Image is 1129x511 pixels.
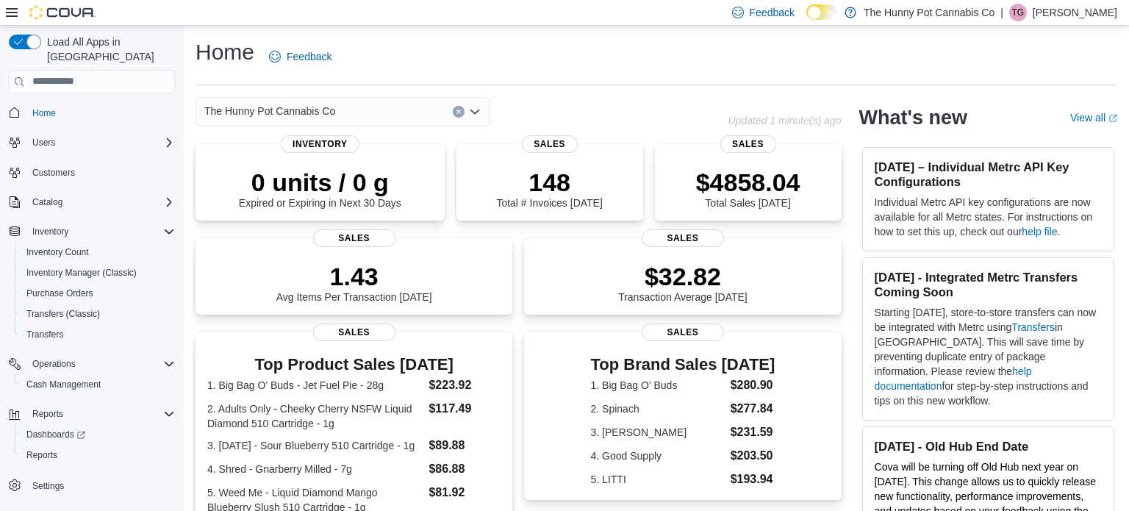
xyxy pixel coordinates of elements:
span: Inventory [281,135,359,153]
a: Customers [26,164,81,182]
span: Inventory Manager (Classic) [26,267,137,279]
span: Catalog [26,193,175,211]
span: Operations [26,355,175,373]
h1: Home [196,37,254,67]
button: Home [3,102,181,124]
span: Operations [32,358,76,370]
dt: 4. Shred - Gnarberry Milled - 7g [207,462,423,476]
button: Inventory Count [15,242,181,262]
input: Dark Mode [806,4,837,20]
span: Sales [642,324,724,341]
span: Settings [32,480,64,492]
dt: 3. [DATE] - Sour Blueberry 510 Cartridge - 1g [207,438,423,453]
span: The Hunny Pot Cannabis Co [204,102,335,120]
p: 1.43 [276,262,432,291]
dd: $89.88 [429,437,501,454]
div: Transaction Average [DATE] [618,262,748,303]
button: Reports [3,404,181,424]
a: Home [26,104,62,122]
h3: Top Product Sales [DATE] [207,356,501,374]
p: 148 [496,168,602,197]
span: Users [26,134,175,151]
span: Users [32,137,55,149]
span: Inventory Count [21,243,175,261]
a: Transfers (Classic) [21,305,106,323]
span: Sales [313,229,395,247]
button: Customers [3,162,181,183]
div: Expired or Expiring in Next 30 Days [239,168,401,209]
span: Dashboards [21,426,175,443]
span: Feedback [287,49,331,64]
dt: 3. [PERSON_NAME] [591,425,725,440]
span: Transfers [26,329,63,340]
dt: 5. LITTI [591,472,725,487]
div: Avg Items Per Transaction [DATE] [276,262,432,303]
span: Cash Management [26,379,101,390]
div: Total # Invoices [DATE] [496,168,602,209]
svg: External link [1108,114,1117,123]
div: Total Sales [DATE] [696,168,800,209]
span: Home [26,104,175,122]
span: Sales [642,229,724,247]
button: Users [26,134,61,151]
h2: What's new [859,106,967,129]
span: Home [32,107,56,119]
span: Reports [21,446,175,464]
dd: $223.92 [429,376,501,394]
p: $32.82 [618,262,748,291]
dd: $277.84 [731,400,775,418]
div: Tania Gonzalez [1009,4,1027,21]
button: Reports [26,405,69,423]
dd: $117.49 [429,400,501,418]
a: help file [1022,226,1057,237]
dd: $280.90 [731,376,775,394]
span: TG [1012,4,1025,21]
span: Purchase Orders [26,287,93,299]
h3: [DATE] – Individual Metrc API Key Configurations [875,160,1102,189]
button: Settings [3,474,181,496]
button: Catalog [26,193,68,211]
span: Reports [26,449,57,461]
span: Inventory Manager (Classic) [21,264,175,282]
p: $4858.04 [696,168,800,197]
button: Cash Management [15,374,181,395]
span: Sales [720,135,775,153]
button: Clear input [453,106,465,118]
p: Starting [DATE], store-to-store transfers can now be integrated with Metrc using in [GEOGRAPHIC_D... [875,305,1102,408]
span: Sales [313,324,395,341]
button: Transfers (Classic) [15,304,181,324]
a: View allExternal link [1070,112,1117,124]
button: Inventory Manager (Classic) [15,262,181,283]
span: Inventory Count [26,246,89,258]
a: Cash Management [21,376,107,393]
dt: 4. Good Supply [591,449,725,463]
dd: $231.59 [731,424,775,441]
span: Customers [32,167,75,179]
a: Purchase Orders [21,285,99,302]
span: Reports [26,405,175,423]
p: Individual Metrc API key configurations are now available for all Metrc states. For instructions ... [875,195,1102,239]
span: Customers [26,163,175,182]
dd: $86.88 [429,460,501,478]
dt: 2. Spinach [591,401,725,416]
button: Operations [26,355,82,373]
a: Dashboards [15,424,181,445]
span: Reports [32,408,63,420]
dt: 1. Big Bag O' Buds - Jet Fuel Pie - 28g [207,378,423,393]
p: 0 units / 0 g [239,168,401,197]
p: Updated 1 minute(s) ago [728,115,841,126]
dd: $193.94 [731,471,775,488]
button: Transfers [15,324,181,345]
p: | [1000,4,1003,21]
button: Reports [15,445,181,465]
button: Purchase Orders [15,283,181,304]
a: help documentation [875,365,1032,392]
button: Operations [3,354,181,374]
a: Reports [21,446,63,464]
button: Inventory [26,223,74,240]
a: Settings [26,477,70,495]
h3: [DATE] - Integrated Metrc Transfers Coming Soon [875,270,1102,299]
span: Transfers (Classic) [26,308,100,320]
dd: $81.92 [429,484,501,501]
